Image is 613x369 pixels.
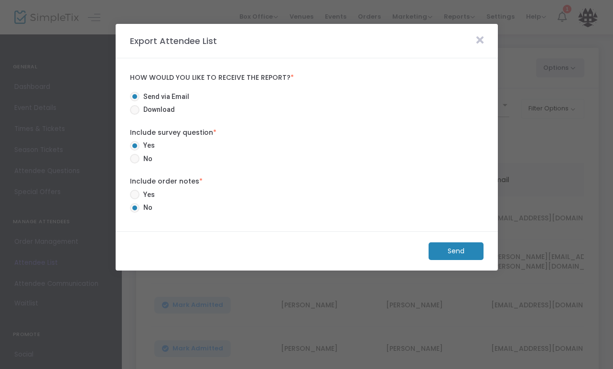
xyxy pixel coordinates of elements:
[140,141,155,151] span: Yes
[140,203,152,213] span: No
[116,24,498,58] m-panel-header: Export Attendee List
[130,176,484,186] label: Include order notes
[130,74,484,82] label: How would you like to receive the report?
[140,190,155,200] span: Yes
[130,128,484,138] label: Include survey question
[429,242,484,260] m-button: Send
[125,34,222,47] m-panel-title: Export Attendee List
[140,92,189,102] span: Send via Email
[140,105,175,115] span: Download
[140,154,152,164] span: No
